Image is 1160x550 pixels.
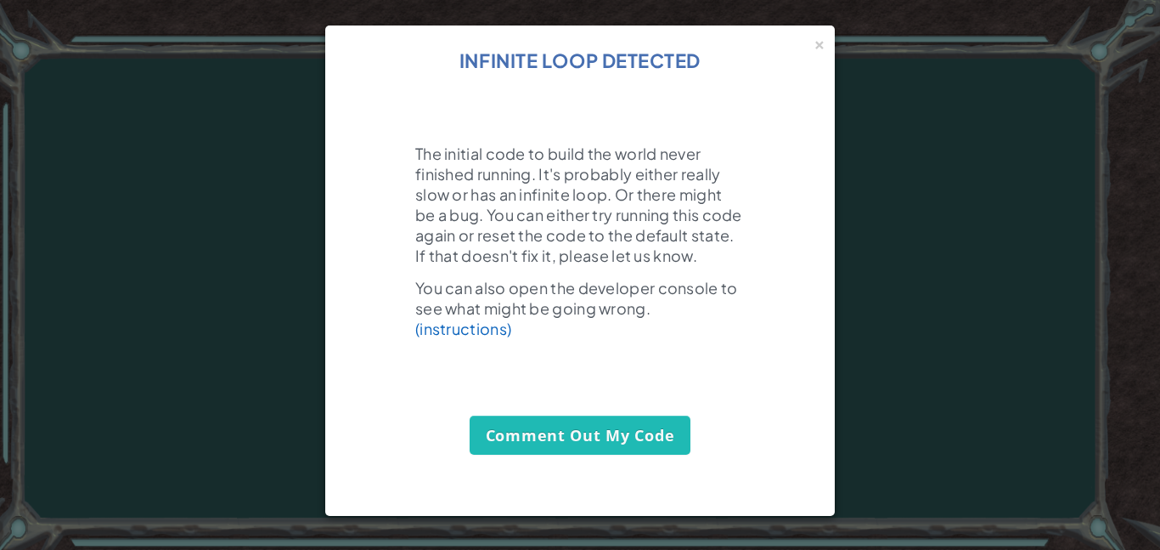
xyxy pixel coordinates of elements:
p: The initial code to build the world never finished running. It's probably either really slow or h... [415,144,745,266]
a: (instructions) [415,319,511,338]
a: Comment Out My Code [470,416,691,455]
div: × [814,33,825,51]
h3: Infinite Loop Detected [347,48,813,73]
span: You can also open the developer console to see what might be going wrong. [415,278,738,318]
